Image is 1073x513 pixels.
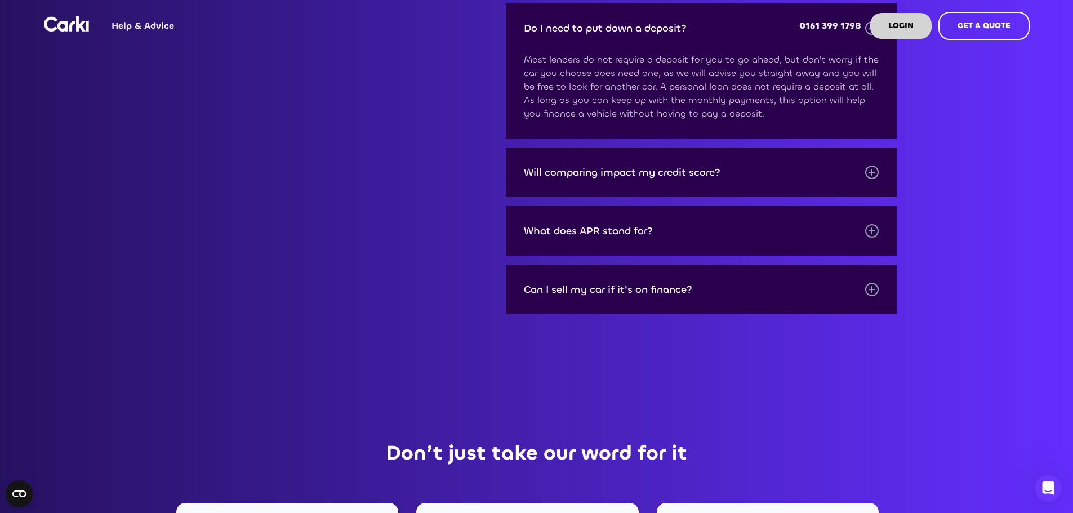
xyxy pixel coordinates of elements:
[6,480,33,507] button: Open CMP widget
[870,13,932,39] a: LOGIN
[524,225,653,237] div: What does APR stand for?
[1035,475,1062,502] iframe: Intercom live chat
[103,4,183,48] a: Help & Advice
[958,20,1010,31] strong: GET A QUOTE
[524,53,879,121] div: Most lenders do not require a deposit for you to go ahead, but don't worry if the car you choose ...
[524,167,720,178] div: Will comparing impact my credit score?
[799,20,861,32] strong: 0161 399 1798
[44,16,89,32] img: Logo
[888,20,914,31] strong: LOGIN
[938,12,1030,40] a: GET A QUOTE
[320,440,753,467] h2: Don’t just take our word for it
[524,284,692,295] div: Can I sell my car if it's on finance?
[790,4,870,48] a: 0161 399 1798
